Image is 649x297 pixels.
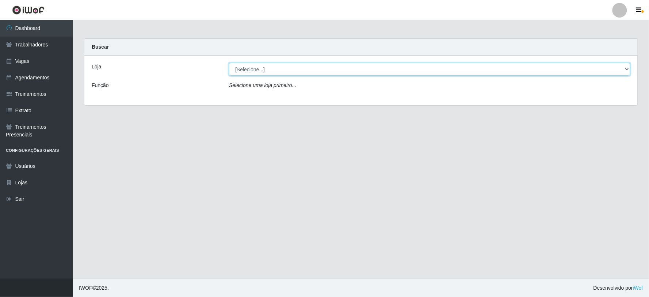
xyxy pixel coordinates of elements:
[92,82,109,89] label: Função
[79,284,109,292] span: © 2025 .
[593,284,643,292] span: Desenvolvido por
[633,285,643,291] a: iWof
[79,285,92,291] span: IWOF
[92,44,109,50] strong: Buscar
[12,5,45,15] img: CoreUI Logo
[229,82,296,88] i: Selecione uma loja primeiro...
[92,63,101,71] label: Loja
